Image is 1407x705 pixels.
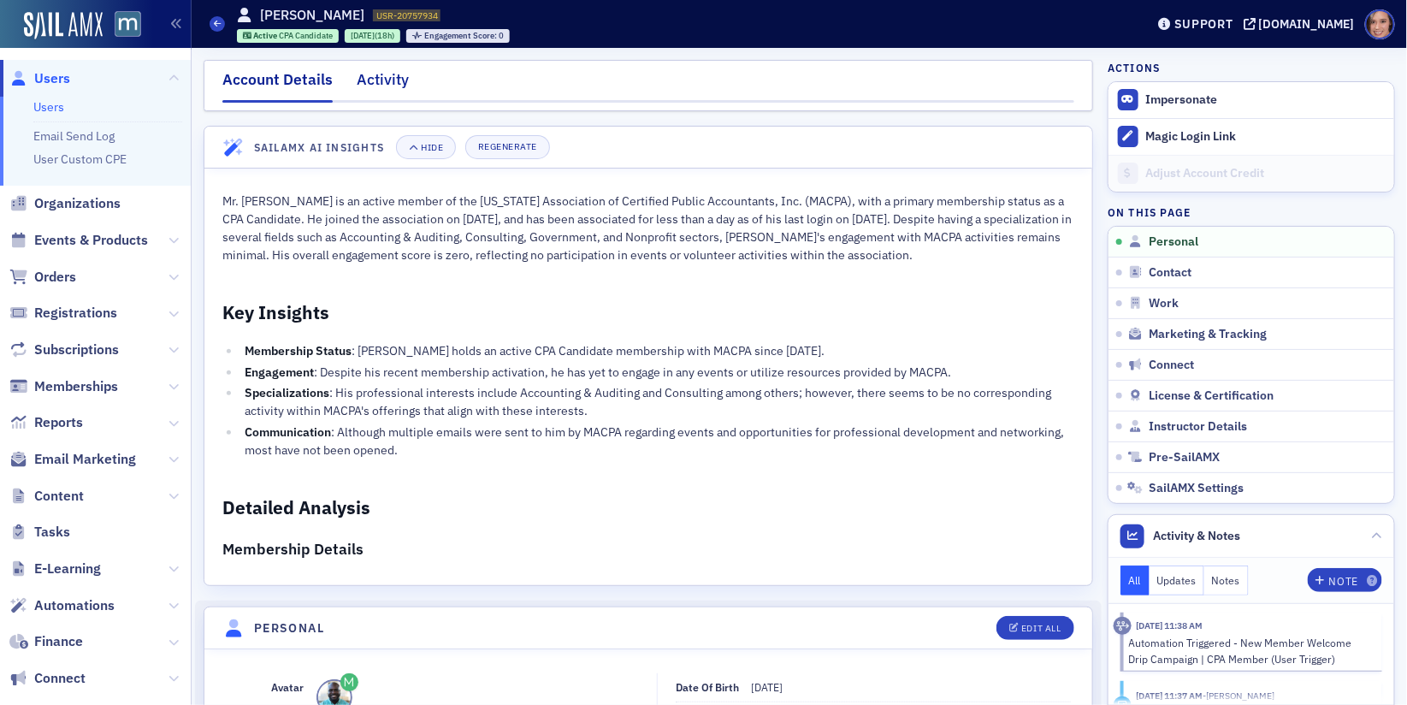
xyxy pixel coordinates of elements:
[1149,419,1247,435] span: Instructor Details
[34,377,118,396] span: Memberships
[9,487,84,506] a: Content
[1149,450,1220,465] span: Pre-SailAMX
[272,680,304,694] span: Avatar
[676,680,739,694] span: Date of Birth
[1203,690,1274,702] span: Jason Barnes
[9,560,101,578] a: E-Learning
[9,194,121,213] a: Organizations
[237,29,340,43] div: Active: Active: CPA Candidate
[245,343,352,358] strong: Membership Status
[115,11,141,38] img: SailAMX
[1149,265,1191,281] span: Contact
[254,139,384,155] h4: SailAMX AI Insights
[1244,18,1361,30] button: [DOMAIN_NAME]
[34,69,70,88] span: Users
[34,560,101,578] span: E-Learning
[465,135,550,159] button: Regenerate
[9,450,136,469] a: Email Marketing
[33,151,127,167] a: User Custom CPE
[34,523,70,542] span: Tasks
[1108,204,1395,220] h4: On this page
[34,304,117,323] span: Registrations
[9,69,70,88] a: Users
[222,300,1074,324] h2: Key Insights
[1149,388,1274,404] span: License & Certification
[9,231,148,250] a: Events & Products
[1108,155,1394,192] a: Adjust Account Credit
[222,495,1074,519] h2: Detailed Analysis
[751,680,783,694] span: [DATE]
[1146,92,1218,108] button: Impersonate
[1149,234,1198,250] span: Personal
[1174,16,1233,32] div: Support
[1149,358,1194,373] span: Connect
[33,128,115,144] a: Email Send Log
[253,30,279,41] span: Active
[245,424,331,440] strong: Communication
[245,385,329,400] strong: Specializations
[34,669,86,688] span: Connect
[103,11,141,40] a: View Homepage
[351,30,394,41] div: (18h)
[9,413,83,432] a: Reports
[345,29,400,43] div: 2025-10-01 00:00:00
[1329,577,1358,586] div: Note
[1149,296,1179,311] span: Work
[34,596,115,615] span: Automations
[34,194,121,213] span: Organizations
[996,616,1073,640] button: Edit All
[1146,166,1386,181] div: Adjust Account Credit
[222,537,1074,561] h3: Membership Details
[34,268,76,287] span: Orders
[1136,619,1203,631] time: 10/1/2025 11:38 AM
[9,523,70,542] a: Tasks
[9,669,86,688] a: Connect
[1154,527,1241,545] span: Activity & Notes
[222,193,1074,264] p: Mr. [PERSON_NAME] is an active member of the [US_STATE] Association of Certified Public Accountan...
[425,30,500,41] span: Engagement Score :
[9,632,83,651] a: Finance
[279,30,333,41] span: CPA Candidate
[9,268,76,287] a: Orders
[222,68,333,103] div: Account Details
[351,30,375,41] span: [DATE]
[357,68,409,100] div: Activity
[1149,481,1244,496] span: SailAMX Settings
[9,596,115,615] a: Automations
[240,384,1074,420] li: : His professional interests include Accounting & Auditing and Consulting among others; however, ...
[1259,16,1355,32] div: [DOMAIN_NAME]
[24,12,103,39] img: SailAMX
[1150,566,1205,595] button: Updates
[260,6,364,25] h1: [PERSON_NAME]
[245,364,314,380] strong: Engagement
[376,9,438,21] span: USR-20757934
[9,341,119,359] a: Subscriptions
[406,29,510,43] div: Engagement Score: 0
[1204,566,1249,595] button: Notes
[425,32,505,41] div: 0
[34,231,148,250] span: Events & Products
[1149,327,1267,342] span: Marketing & Tracking
[9,304,117,323] a: Registrations
[1108,118,1394,155] button: Magic Login Link
[240,342,1074,360] li: : [PERSON_NAME] holds an active CPA Candidate membership with MACPA since [DATE].
[1365,9,1395,39] span: Profile
[1120,566,1150,595] button: All
[1308,568,1382,592] button: Note
[34,450,136,469] span: Email Marketing
[1021,624,1061,633] div: Edit All
[1114,617,1132,635] div: Activity
[240,424,1074,459] li: : Although multiple emails were sent to him by MACPA regarding events and opportunities for profe...
[34,413,83,432] span: Reports
[254,619,324,637] h4: Personal
[9,377,118,396] a: Memberships
[243,30,334,41] a: Active CPA Candidate
[34,632,83,651] span: Finance
[34,341,119,359] span: Subscriptions
[240,364,1074,382] li: : Despite his recent membership activation, he has yet to engage in any events or utilize resourc...
[396,135,456,159] button: Hide
[34,487,84,506] span: Content
[421,143,443,152] div: Hide
[1146,129,1386,145] div: Magic Login Link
